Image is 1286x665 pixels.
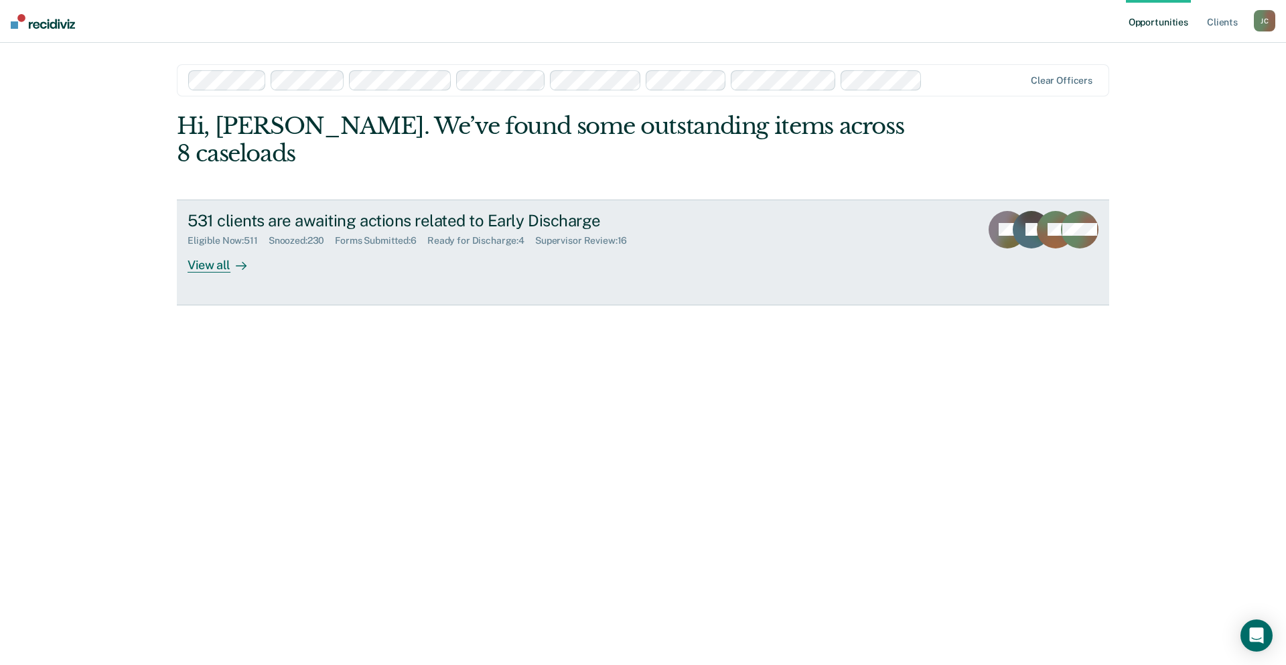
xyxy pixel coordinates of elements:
div: Ready for Discharge : 4 [427,235,535,246]
div: Eligible Now : 511 [188,235,269,246]
div: Open Intercom Messenger [1240,619,1273,652]
button: JC [1254,10,1275,31]
img: Recidiviz [11,14,75,29]
div: View all [188,246,263,273]
div: Clear officers [1031,75,1092,86]
div: Snoozed : 230 [269,235,336,246]
div: Supervisor Review : 16 [535,235,638,246]
div: Hi, [PERSON_NAME]. We’ve found some outstanding items across 8 caseloads [177,113,923,167]
a: 531 clients are awaiting actions related to Early DischargeEligible Now:511Snoozed:230Forms Submi... [177,200,1109,305]
div: 531 clients are awaiting actions related to Early Discharge [188,211,658,230]
div: J C [1254,10,1275,31]
div: Forms Submitted : 6 [335,235,427,246]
